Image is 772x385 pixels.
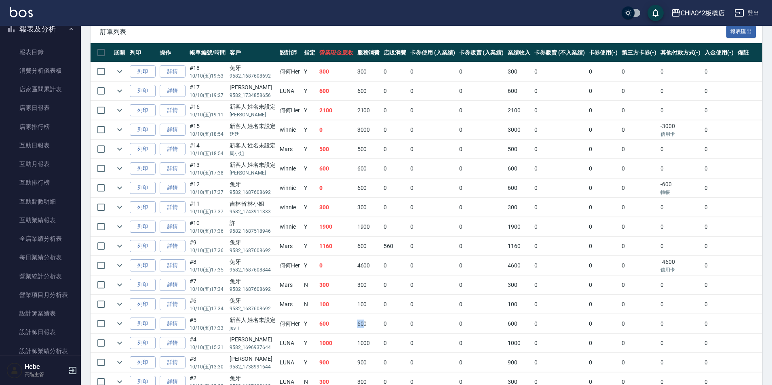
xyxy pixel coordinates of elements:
[190,130,226,138] p: 10/10 (五) 18:54
[230,169,276,177] p: [PERSON_NAME]
[278,140,302,159] td: Mars
[457,256,506,275] td: 0
[100,28,726,36] span: 訂單列表
[190,92,226,99] p: 10/10 (五) 19:27
[658,198,703,217] td: 0
[317,217,355,236] td: 1900
[302,198,317,217] td: Y
[3,192,78,211] a: 互助點數明細
[188,217,228,236] td: #10
[355,179,382,198] td: 600
[278,82,302,101] td: LUNA
[160,356,186,369] a: 詳情
[317,198,355,217] td: 300
[3,61,78,80] a: 消費分析儀表板
[408,256,457,275] td: 0
[3,80,78,99] a: 店家區間累計表
[587,140,620,159] td: 0
[3,323,78,341] a: 設計師日報表
[188,179,228,198] td: #12
[3,248,78,267] a: 每日業績分析表
[382,82,408,101] td: 0
[587,256,620,275] td: 0
[506,198,532,217] td: 300
[532,43,586,62] th: 卡券販賣 (不入業績)
[130,162,156,175] button: 列印
[702,43,736,62] th: 入金使用(-)
[278,101,302,120] td: 何何Her
[457,198,506,217] td: 0
[130,337,156,349] button: 列印
[355,43,382,62] th: 服務消費
[190,189,226,196] p: 10/10 (五) 17:37
[130,318,156,330] button: 列印
[160,104,186,117] a: 詳情
[230,219,276,227] div: 許
[668,5,728,21] button: CHIAO^2板橋店
[457,43,506,62] th: 卡券販賣 (入業績)
[620,237,658,256] td: 0
[620,101,658,120] td: 0
[230,150,276,157] p: 周小姐
[10,7,33,17] img: Logo
[114,104,126,116] button: expand row
[317,62,355,81] td: 300
[230,189,276,196] p: 9582_1687608692
[382,179,408,198] td: 0
[658,179,703,198] td: -600
[114,298,126,310] button: expand row
[658,43,703,62] th: 其他付款方式(-)
[160,240,186,252] a: 詳情
[506,82,532,101] td: 600
[457,217,506,236] td: 0
[302,120,317,139] td: Y
[457,159,506,178] td: 0
[317,82,355,101] td: 600
[160,182,186,194] a: 詳情
[190,247,226,254] p: 10/10 (五) 17:36
[278,159,302,178] td: winnie
[702,179,736,198] td: 0
[355,256,382,275] td: 4600
[160,143,186,156] a: 詳情
[506,101,532,120] td: 2100
[302,101,317,120] td: Y
[620,82,658,101] td: 0
[317,120,355,139] td: 0
[130,356,156,369] button: 列印
[278,120,302,139] td: winnie
[408,237,457,256] td: 0
[506,237,532,256] td: 1160
[302,82,317,101] td: Y
[382,120,408,139] td: 0
[3,229,78,248] a: 全店業績分析表
[726,27,756,35] a: 報表匯出
[658,237,703,256] td: 0
[702,101,736,120] td: 0
[160,162,186,175] a: 詳情
[317,101,355,120] td: 2100
[587,159,620,178] td: 0
[160,65,186,78] a: 詳情
[114,279,126,291] button: expand row
[658,256,703,275] td: -4600
[506,217,532,236] td: 1900
[230,238,276,247] div: 兔牙
[130,279,156,291] button: 列印
[3,155,78,173] a: 互助月報表
[355,82,382,101] td: 600
[230,258,276,266] div: 兔牙
[382,276,408,295] td: 0
[355,101,382,120] td: 2100
[620,198,658,217] td: 0
[317,256,355,275] td: 0
[620,217,658,236] td: 0
[128,43,158,62] th: 列印
[160,221,186,233] a: 詳情
[658,101,703,120] td: 0
[702,237,736,256] td: 0
[278,217,302,236] td: winnie
[726,25,756,38] button: 報表匯出
[188,276,228,295] td: #7
[408,101,457,120] td: 0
